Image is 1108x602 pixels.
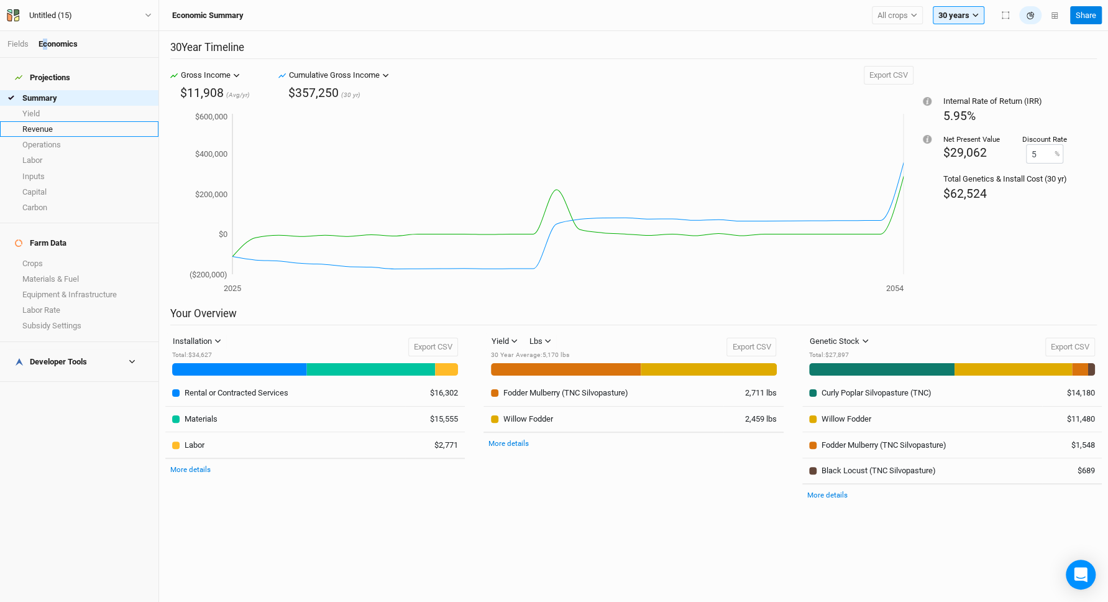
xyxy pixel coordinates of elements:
tspan: $200,000 [195,190,227,199]
span: 5.95% [943,109,976,123]
td: $2,771 [405,432,465,458]
div: Internal Rate of Return (IRR) [943,96,1067,107]
td: 2,459 lbs [723,406,783,432]
div: Developer Tools [15,357,87,367]
div: $11,908 [180,85,224,101]
span: $62,524 [943,187,987,201]
span: (30 yr) [341,91,360,100]
td: $15,555 [405,406,465,432]
button: Export CSV [408,338,458,356]
div: Economics [39,39,78,50]
div: Fodder Mulberry (TNC Silvopasture) [503,387,628,399]
a: More details [170,465,211,474]
button: Export CSV [864,66,913,85]
tspan: 2025 [224,284,241,293]
div: Untitled (15) [29,9,72,22]
div: 30 Year Average : 5,170 lbs [491,351,569,360]
div: Projections [15,73,70,83]
button: Lbs [523,332,557,351]
div: Farm Data [15,238,66,248]
span: All crops [877,9,908,22]
input: 0 [1026,144,1063,164]
div: Willow Fodder [822,414,871,425]
div: Lbs [529,335,542,348]
h4: Developer Tools [7,350,151,374]
div: Yield [492,335,509,348]
tspan: $600,000 [195,112,227,121]
span: $29,062 [943,146,987,160]
button: Export CSV [1045,338,1095,356]
div: Tooltip anchor [922,134,933,145]
div: Labor [185,440,204,451]
td: $1,548 [1042,432,1102,458]
div: Total : $34,627 [172,351,227,360]
div: Net Present Value [943,134,1000,144]
a: More details [807,491,848,499]
h2: Your Overview [170,307,1097,325]
div: Open Intercom Messenger [1066,560,1096,590]
label: % [1055,149,1060,159]
div: Total : $27,897 [809,351,874,360]
div: Genetic Stock [810,335,859,348]
div: $357,250 [288,85,339,101]
button: 30 years [933,6,984,25]
tspan: 2054 [886,284,904,293]
td: $11,480 [1042,406,1102,432]
div: Installation [173,335,212,348]
tspan: $400,000 [195,149,227,159]
div: Willow Fodder [503,414,553,425]
div: Cumulative Gross Income [289,69,380,81]
button: All crops [872,6,923,25]
div: Total Genetics & Install Cost (30 yr) [943,174,1067,185]
a: Fields [7,39,29,49]
div: Fodder Mulberry (TNC Silvopasture) [822,440,946,451]
div: Rental or Contracted Services [185,387,288,399]
div: Tooltip anchor [922,96,933,107]
div: Curly Poplar Silvopasture (TNC) [822,387,932,399]
h2: 30 Year Timeline [170,41,1097,59]
tspan: ($200,000) [190,270,227,279]
button: Installation [167,332,227,351]
button: Genetic Stock [804,332,874,351]
h3: Economic Summary [172,11,244,21]
button: Cumulative Gross Income [286,66,392,85]
button: Untitled (15) [6,9,152,22]
div: Discount Rate [1022,134,1067,144]
button: Gross Income [178,66,243,85]
div: Gross Income [181,69,231,81]
td: $689 [1042,458,1102,484]
td: 2,711 lbs [723,381,783,406]
td: $14,180 [1042,381,1102,406]
div: Black Locust (TNC Silvopasture) [822,465,936,476]
button: Export CSV [726,338,776,356]
tspan: $0 [219,229,227,239]
a: More details [488,439,529,448]
td: $16,302 [405,381,465,406]
button: Yield [486,332,524,351]
div: Materials [185,414,217,425]
button: Share [1070,6,1102,25]
span: (Avg/yr) [226,91,250,100]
